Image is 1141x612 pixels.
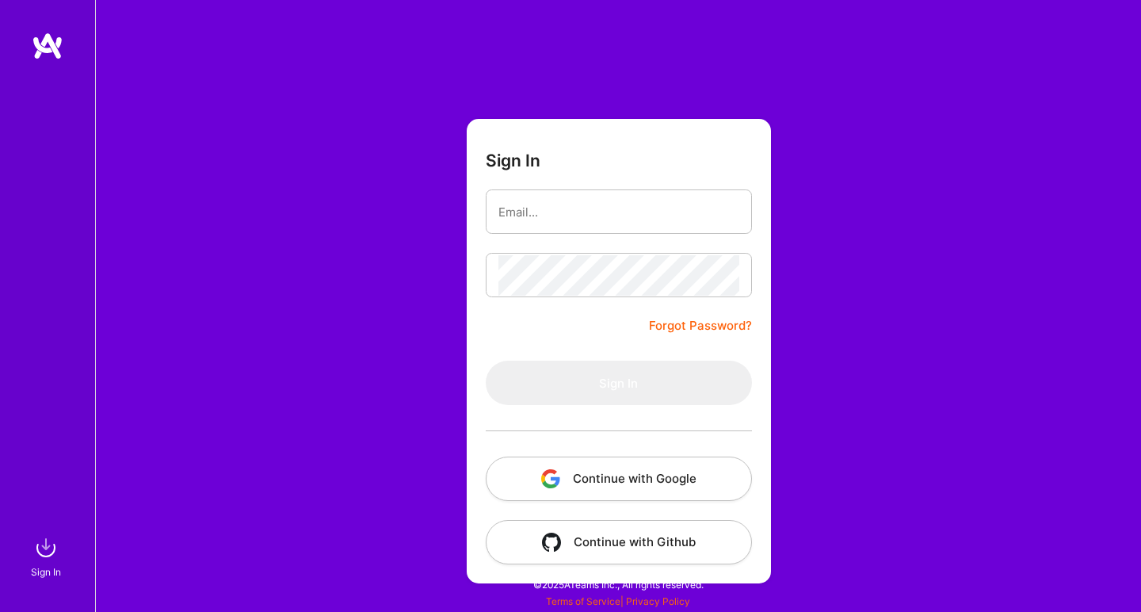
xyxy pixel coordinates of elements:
[626,595,690,607] a: Privacy Policy
[498,192,739,232] input: Email...
[33,532,62,580] a: sign inSign In
[32,32,63,60] img: logo
[546,595,620,607] a: Terms of Service
[486,151,540,170] h3: Sign In
[546,595,690,607] span: |
[95,564,1141,604] div: © 2025 ATeams Inc., All rights reserved.
[649,316,752,335] a: Forgot Password?
[486,457,752,501] button: Continue with Google
[30,532,62,564] img: sign in
[31,564,61,580] div: Sign In
[486,520,752,564] button: Continue with Github
[542,533,561,552] img: icon
[541,469,560,488] img: icon
[486,361,752,405] button: Sign In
